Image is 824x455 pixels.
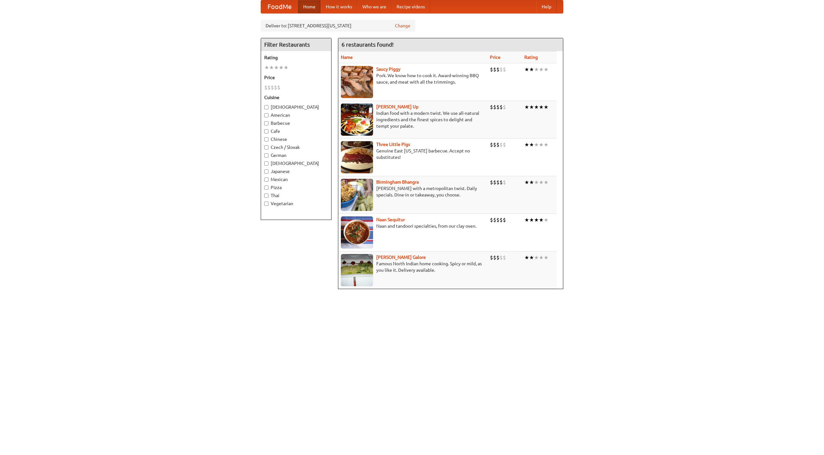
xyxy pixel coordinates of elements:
[264,121,268,125] input: Barbecue
[264,169,268,174] input: Japanese
[298,0,321,13] a: Home
[544,254,548,261] li: ★
[264,104,328,110] label: [DEMOGRAPHIC_DATA]
[264,184,328,191] label: Pizza
[524,55,538,60] a: Rating
[500,141,503,148] li: $
[490,179,493,186] li: $
[264,144,328,150] label: Czech / Slovak
[534,179,539,186] li: ★
[534,254,539,261] li: ★
[357,0,391,13] a: Who we are
[376,142,410,147] a: Three Little Pigs
[503,216,506,223] li: $
[264,112,328,118] label: American
[261,38,331,51] h4: Filter Restaurants
[490,216,493,223] li: $
[496,254,500,261] li: $
[341,260,485,273] p: Famous North Indian home cooking. Spicy or mild, as you like it. Delivery available.
[524,104,529,111] li: ★
[341,55,353,60] a: Name
[496,104,500,111] li: $
[376,217,405,222] a: Naan Sequitur
[524,66,529,73] li: ★
[544,66,548,73] li: ★
[539,141,544,148] li: ★
[279,64,284,71] li: ★
[264,186,268,190] input: Pizza
[534,66,539,73] li: ★
[264,152,328,159] label: German
[544,216,548,223] li: ★
[264,129,268,133] input: Cafe
[395,23,410,29] a: Change
[376,104,418,109] a: [PERSON_NAME] Up
[264,202,268,206] input: Vegetarian
[524,141,529,148] li: ★
[264,94,328,101] h5: Cuisine
[264,128,328,134] label: Cafe
[490,141,493,148] li: $
[264,74,328,81] h5: Price
[264,113,268,117] input: American
[264,137,268,141] input: Chinese
[490,254,493,261] li: $
[493,141,496,148] li: $
[500,104,503,111] li: $
[341,254,373,286] img: currygalore.jpg
[529,179,534,186] li: ★
[534,216,539,223] li: ★
[376,179,419,185] a: Birmingham Bhangra
[500,179,503,186] li: $
[264,64,269,71] li: ★
[537,0,557,13] a: Help
[341,141,373,173] img: littlepigs.jpg
[524,254,529,261] li: ★
[496,141,500,148] li: $
[341,185,485,198] p: [PERSON_NAME] with a metropolitan twist. Daily specials. Dine-in or takeaway, you choose.
[503,179,506,186] li: $
[341,179,373,211] img: bhangra.jpg
[264,176,328,183] label: Mexican
[534,141,539,148] li: ★
[500,66,503,73] li: $
[264,54,328,61] h5: Rating
[496,216,500,223] li: $
[341,104,373,136] img: curryup.jpg
[524,216,529,223] li: ★
[277,84,280,91] li: $
[264,105,268,109] input: [DEMOGRAPHIC_DATA]
[264,153,268,158] input: German
[376,255,426,260] a: [PERSON_NAME] Galore
[341,66,373,98] img: saucy.jpg
[524,179,529,186] li: ★
[493,66,496,73] li: $
[391,0,430,13] a: Recipe videos
[534,104,539,111] li: ★
[503,141,506,148] li: $
[539,254,544,261] li: ★
[264,200,328,207] label: Vegetarian
[493,179,496,186] li: $
[264,192,328,199] label: Thai
[274,84,277,91] li: $
[493,216,496,223] li: $
[529,66,534,73] li: ★
[376,67,400,72] a: Saucy Piggy
[341,110,485,129] p: Indian food with a modern twist. We use all-natural ingredients and the finest spices to delight ...
[267,84,271,91] li: $
[529,141,534,148] li: ★
[264,145,268,150] input: Czech / Slovak
[264,84,267,91] li: $
[493,104,496,111] li: $
[341,72,485,85] p: Pork. We know how to cook it. Award-winning BBQ sauce, and meat with all the trimmings.
[496,66,500,73] li: $
[490,55,501,60] a: Price
[271,84,274,91] li: $
[496,179,500,186] li: $
[539,179,544,186] li: ★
